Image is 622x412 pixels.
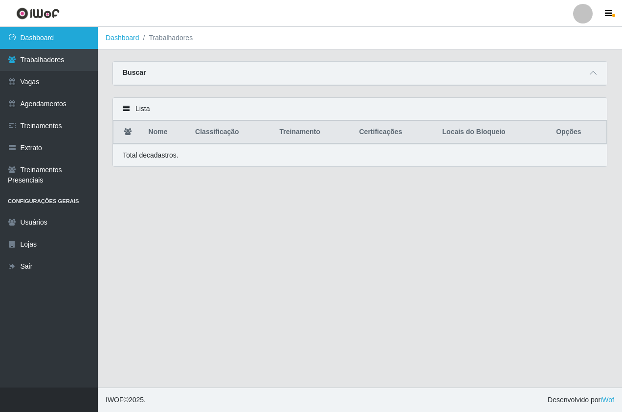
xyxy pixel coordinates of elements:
[123,69,146,76] strong: Buscar
[600,396,614,404] a: iWof
[274,121,354,144] th: Treinamento
[16,7,60,20] img: CoreUI Logo
[123,150,178,160] p: Total de cadastros.
[548,395,614,405] span: Desenvolvido por
[98,27,622,49] nav: breadcrumb
[139,33,193,43] li: Trabalhadores
[437,121,551,144] th: Locais do Bloqueio
[353,121,436,144] th: Certificações
[550,121,606,144] th: Opções
[189,121,273,144] th: Classificação
[106,396,124,404] span: IWOF
[143,121,190,144] th: Nome
[106,34,139,42] a: Dashboard
[106,395,146,405] span: © 2025 .
[113,98,607,120] div: Lista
